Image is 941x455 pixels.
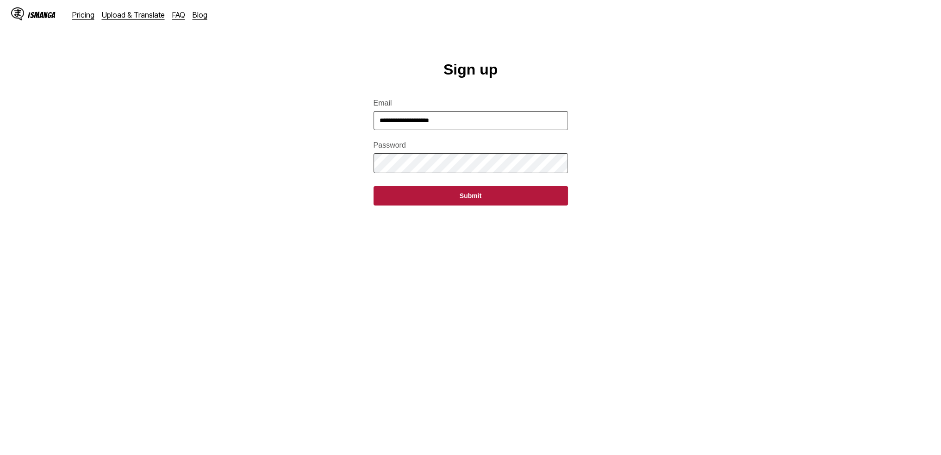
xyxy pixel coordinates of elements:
div: IsManga [28,11,56,19]
label: Password [374,141,568,150]
h1: Sign up [443,61,498,78]
label: Email [374,99,568,107]
a: FAQ [172,10,185,19]
a: Upload & Translate [102,10,165,19]
img: IsManga Logo [11,7,24,20]
a: Pricing [72,10,94,19]
button: Submit [374,186,568,206]
a: IsManga LogoIsManga [11,7,72,22]
a: Blog [193,10,207,19]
